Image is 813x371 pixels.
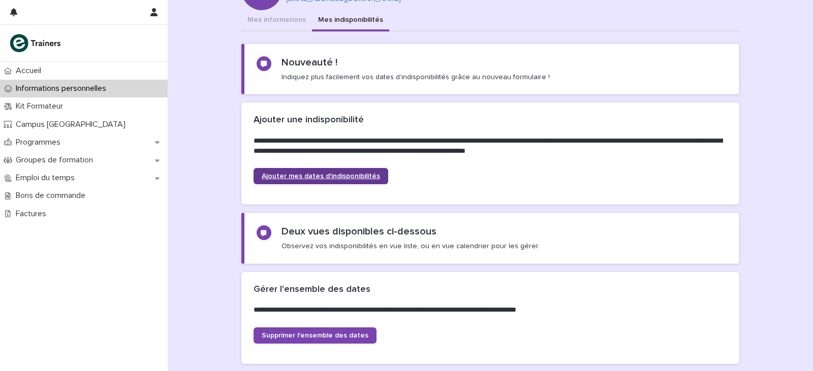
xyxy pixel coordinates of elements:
[254,284,370,295] h2: Gérer l'ensemble des dates
[312,10,389,31] button: Mes indisponibilités
[12,84,114,93] p: Informations personnelles
[8,33,64,53] img: K0CqGN7SDeD6s4JG8KQk
[12,173,83,183] p: Emploi du temps
[12,66,49,76] p: Accueil
[282,242,540,251] p: Observez vos indisponibilités en vue liste, ou en vue calendrier pour les gérer.
[12,120,134,129] p: Campus [GEOGRAPHIC_DATA]
[254,168,388,184] a: Ajouter mes dates d'indisponibilités
[12,102,71,111] p: Kit Formateur
[282,225,436,238] h2: Deux vues disponibles ci-dessous
[12,191,93,200] p: Bons de commande
[12,209,54,219] p: Factures
[262,173,380,180] span: Ajouter mes dates d'indisponibilités
[12,138,69,147] p: Programmes
[254,115,364,126] h2: Ajouter une indisponibilité
[262,332,368,339] span: Supprimer l'ensemble des dates
[282,73,550,82] p: Indiquez plus facilement vos dates d'indisponibilités grâce au nouveau formulaire !
[282,56,337,69] h2: Nouveauté !
[241,10,312,31] button: Mes informations
[254,327,377,344] a: Supprimer l'ensemble des dates
[12,155,101,165] p: Groupes de formation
